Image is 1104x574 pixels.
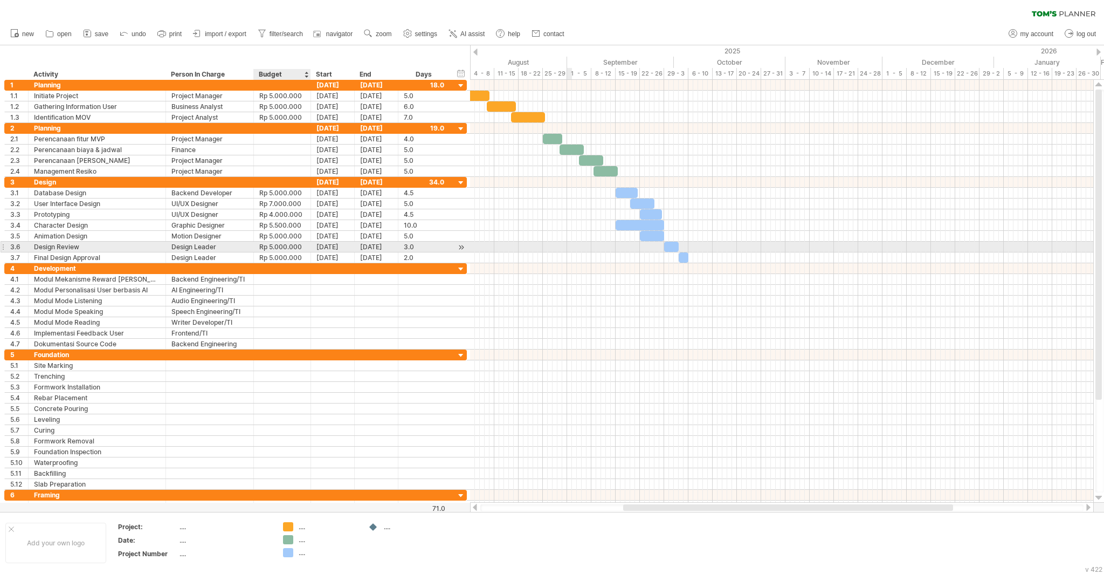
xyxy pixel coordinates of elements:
[10,296,28,306] div: 4.3
[355,209,398,220] div: [DATE]
[1006,27,1057,41] a: my account
[155,27,185,41] a: print
[931,68,955,79] div: 15 - 19
[10,155,28,166] div: 2.3
[761,68,785,79] div: 27 - 31
[1077,68,1101,79] div: 26 - 30
[311,123,355,133] div: [DATE]
[311,242,355,252] div: [DATE]
[34,112,160,122] div: Identification MOV
[34,166,160,176] div: Management Resiko
[311,101,355,112] div: [DATE]
[529,27,568,41] a: contact
[567,68,591,79] div: 1 - 5
[10,360,28,371] div: 5.1
[34,145,160,155] div: Perencanaan biaya & jadwal
[446,27,488,41] a: AI assist
[10,123,28,133] div: 2
[34,188,160,198] div: Database Design
[10,252,28,263] div: 3.7
[355,145,398,155] div: [DATE]
[270,30,303,38] span: filter/search
[10,328,28,338] div: 4.6
[460,30,485,38] span: AI assist
[688,68,713,79] div: 6 - 10
[5,523,106,563] div: Add your own logo
[259,112,305,122] div: Rp 5.000.000
[299,548,357,557] div: ....
[355,112,398,122] div: [DATE]
[355,80,398,90] div: [DATE]
[355,242,398,252] div: [DATE]
[404,242,444,252] div: 3.0
[22,30,34,38] span: new
[10,382,28,392] div: 5.3
[34,382,160,392] div: Formwork Installation
[10,145,28,155] div: 2.2
[311,231,355,241] div: [DATE]
[311,252,355,263] div: [DATE]
[311,80,355,90] div: [DATE]
[10,447,28,457] div: 5.9
[10,490,28,500] div: 6
[311,155,355,166] div: [DATE]
[616,68,640,79] div: 15 - 19
[171,134,248,144] div: Project Manager
[10,414,28,425] div: 5.6
[1085,565,1102,573] div: v 422
[882,68,907,79] div: 1 - 5
[834,68,858,79] div: 17 - 21
[169,30,182,38] span: print
[404,188,444,198] div: 4.5
[785,57,882,68] div: November 2025
[34,306,160,317] div: Modul Mode Speaking
[171,101,248,112] div: Business Analyst
[311,91,355,101] div: [DATE]
[8,27,37,41] a: new
[259,231,305,241] div: Rp 5.000.000
[737,68,761,79] div: 20 - 24
[360,69,392,80] div: End
[401,27,440,41] a: settings
[34,414,160,425] div: Leveling
[355,91,398,101] div: [DATE]
[10,274,28,284] div: 4.1
[10,80,28,90] div: 1
[34,447,160,457] div: Foundation Inspection
[1077,30,1096,38] span: log out
[171,188,248,198] div: Backend Developer
[404,231,444,241] div: 5.0
[171,296,248,306] div: Audio Engineering/TI
[355,123,398,133] div: [DATE]
[674,57,785,68] div: October 2025
[34,371,160,381] div: Trenching
[34,317,160,327] div: Modul Mode Reading
[355,155,398,166] div: [DATE]
[259,69,305,80] div: Budget
[955,68,979,79] div: 22 - 26
[10,404,28,414] div: 5.5
[34,360,160,371] div: Site Marking
[259,242,305,252] div: Rp 5.000.000
[34,252,160,263] div: Final Design Approval
[34,501,160,511] div: Material Delivery
[399,504,445,512] div: 71.0
[34,285,160,295] div: Modul Personalisasi User berbasis AI
[10,468,28,479] div: 5.11
[311,166,355,176] div: [DATE]
[34,479,160,489] div: Slab Preparation
[117,27,149,41] a: undo
[171,285,248,295] div: AI Engineering/TI
[10,479,28,489] div: 5.12
[311,220,355,230] div: [DATE]
[311,112,355,122] div: [DATE]
[171,328,248,338] div: Frontend/TI
[34,123,160,133] div: Planning
[882,57,994,68] div: December 2025
[494,68,519,79] div: 11 - 15
[355,134,398,144] div: [DATE]
[404,220,444,230] div: 10.0
[255,27,306,41] a: filter/search
[80,27,112,41] a: save
[10,242,28,252] div: 3.6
